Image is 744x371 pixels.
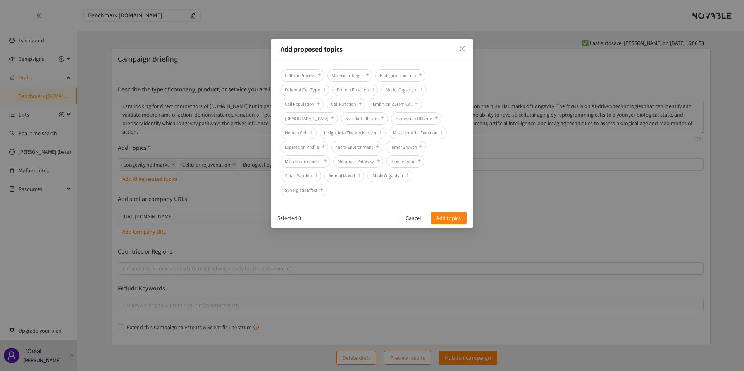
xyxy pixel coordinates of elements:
[431,212,467,224] button: Add topics
[327,98,365,110] span: Cell Function
[391,112,441,125] span: Expression Of Gene
[371,87,375,91] span: plus
[367,170,412,182] span: Whole Organism
[389,127,447,139] span: Mitochondrial Function
[323,159,327,163] span: plus
[614,287,744,371] iframe: Chat Widget
[281,69,324,82] span: Cellular Process
[341,112,388,125] span: Specific Cell Type
[281,184,327,196] span: Synergistic Effect
[365,73,369,77] span: plus
[281,127,317,139] span: Human Cell
[317,73,321,77] span: plus
[376,159,380,163] span: plus
[281,45,463,53] p: Add proposed topics
[417,159,421,163] span: plus
[386,155,424,168] span: Bioenergetic
[331,116,335,120] span: plus
[314,173,318,177] span: plus
[281,155,330,168] span: Microenvironment
[379,130,382,134] span: plus
[321,144,325,148] span: plus
[357,173,361,177] span: plus
[375,69,425,82] span: Biological Function
[320,127,386,139] span: Insight Into The Mechanism
[281,112,338,125] span: [DEMOGRAPHIC_DATA]
[324,170,364,182] span: Animal Model
[418,73,422,77] span: plus
[415,101,419,105] span: plus
[452,39,473,60] button: Close
[327,69,372,82] span: Molecular Target
[386,141,426,153] span: Tumor Growth
[614,287,744,371] div: Widget de chat
[406,214,421,222] p: Cancel
[281,98,324,110] span: Cell Population
[375,144,379,148] span: plus
[333,155,383,168] span: Metabolic Pathway
[381,84,427,96] span: Model Organism
[440,130,444,134] span: plus
[281,84,329,96] span: Different Cell Type
[434,116,438,120] span: plus
[331,141,382,153] span: Micro-Environment
[358,101,362,105] span: plus
[420,87,424,91] span: plus
[317,101,320,105] span: plus
[459,46,465,52] span: close
[281,170,321,182] span: Small Peptide
[320,187,324,191] span: plus
[369,98,422,110] span: Embryonic Stem Cell
[332,84,378,96] span: Protein Function
[405,173,409,177] span: plus
[281,141,328,153] span: Expression Profile
[322,87,326,91] span: plus
[419,144,423,148] span: plus
[381,116,385,120] span: plus
[310,130,313,134] span: plus
[400,212,427,224] button: Cancel
[277,214,301,222] p: Selected: 0
[436,214,461,222] span: Add topics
